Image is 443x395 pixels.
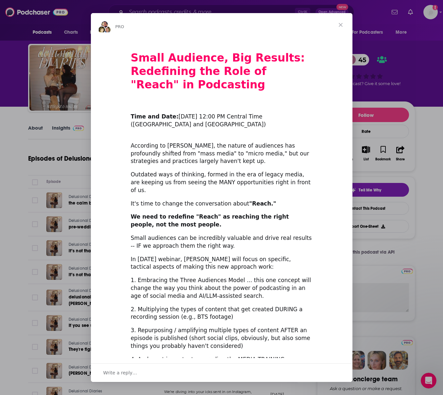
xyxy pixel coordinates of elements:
div: Outdated ways of thinking, formed in the era of legacy media, are keeping us from seeing the MANY... [131,171,313,194]
span: Close [329,13,352,37]
div: According to [PERSON_NAME], the nature of audiences has profoundly shifted from "mass media" to "... [131,134,313,165]
span: Write a reply… [103,368,137,377]
div: It's time to change the conversation about [131,200,313,208]
div: ​ [DATE] 12:00 PM Central Time ([GEOGRAPHIC_DATA] and [GEOGRAPHIC_DATA]) [131,105,313,129]
b: Time and Date: [131,113,179,120]
b: "Reach." [249,200,276,207]
b: We need to redefine "Reach" as reaching the right people, not the most people. [131,213,289,228]
div: 3. Repurposing / amplifying multiple types of content AFTER an episode is published (short social... [131,327,313,350]
div: In [DATE] webinar, [PERSON_NAME] will focus on specific, tactical aspects of making this new appr... [131,256,313,271]
div: Open conversation and reply [91,363,352,382]
div: Small audiences can be incredibly valuable and drive real results -- IF we approach them the righ... [131,234,313,250]
img: Sydney avatar [101,21,109,28]
div: 2. Multiplying the types of content that get created DURING a recording session (e.g., BTS footage) [131,306,313,321]
div: 1. Embracing the Three Audiences Model ... this one concept will change the way you think about t... [131,277,313,300]
b: Small Audience, Big Results: Redefining the Role of "Reach" in Podcasting [131,51,305,91]
span: PRO [115,24,124,29]
div: 4. And most important, upgrading the MEDIA TRAINING we provide so clients are prepared to deliver... [131,356,313,379]
img: Barbara avatar [98,26,106,34]
img: Dave avatar [103,26,111,34]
